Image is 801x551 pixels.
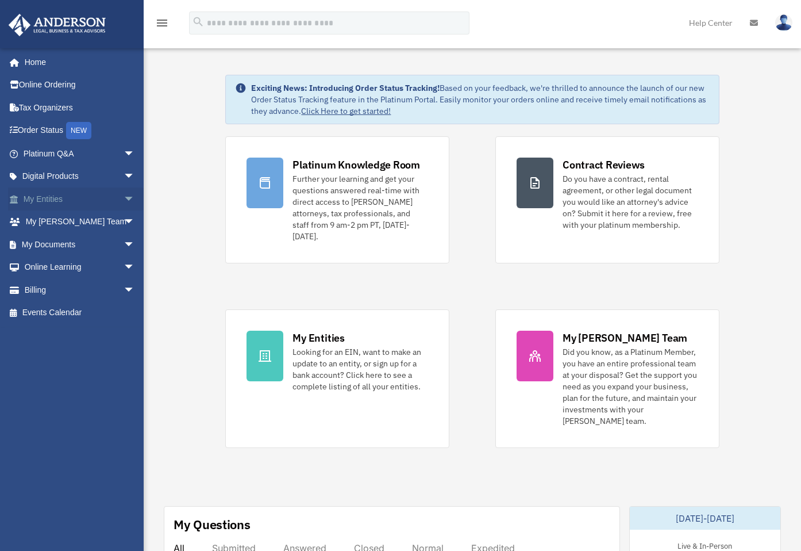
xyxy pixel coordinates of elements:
[8,233,152,256] a: My Documentsarrow_drop_down
[192,16,205,28] i: search
[292,331,344,345] div: My Entities
[124,211,147,234] span: arrow_drop_down
[124,256,147,280] span: arrow_drop_down
[251,83,440,93] strong: Exciting News: Introducing Order Status Tracking!
[301,106,391,116] a: Click Here to get started!
[292,173,428,242] div: Further your learning and get your questions answered real-time with direct access to [PERSON_NAM...
[8,301,152,324] a: Events Calendar
[563,158,645,172] div: Contract Reviews
[8,188,152,211] a: My Entitiesarrow_drop_down
[563,331,687,345] div: My [PERSON_NAME] Team
[495,136,719,263] a: Contract Reviews Do you have a contract, rental agreement, or other legal document you would like...
[668,539,741,551] div: Live & In-Person
[124,142,147,166] span: arrow_drop_down
[174,516,251,533] div: My Questions
[775,14,792,31] img: User Pic
[630,507,781,530] div: [DATE]-[DATE]
[124,233,147,257] span: arrow_drop_down
[495,309,719,448] a: My [PERSON_NAME] Team Did you know, as a Platinum Member, you have an entire professional team at...
[66,122,91,139] div: NEW
[124,278,147,302] span: arrow_drop_down
[563,346,698,427] div: Did you know, as a Platinum Member, you have an entire professional team at your disposal? Get th...
[8,51,147,74] a: Home
[292,158,420,172] div: Platinum Knowledge Room
[124,165,147,189] span: arrow_drop_down
[5,14,109,36] img: Anderson Advisors Platinum Portal
[155,16,169,30] i: menu
[8,211,152,234] a: My [PERSON_NAME] Teamarrow_drop_down
[8,96,152,119] a: Tax Organizers
[251,82,709,117] div: Based on your feedback, we're thrilled to announce the launch of our new Order Status Tracking fe...
[225,136,449,263] a: Platinum Knowledge Room Further your learning and get your questions answered real-time with dire...
[225,309,449,448] a: My Entities Looking for an EIN, want to make an update to an entity, or sign up for a bank accoun...
[8,119,152,143] a: Order StatusNEW
[563,173,698,231] div: Do you have a contract, rental agreement, or other legal document you would like an attorney's ad...
[8,165,152,188] a: Digital Productsarrow_drop_down
[8,278,152,301] a: Billingarrow_drop_down
[155,20,169,30] a: menu
[292,346,428,392] div: Looking for an EIN, want to make an update to an entity, or sign up for a bank account? Click her...
[8,142,152,165] a: Platinum Q&Aarrow_drop_down
[8,74,152,97] a: Online Ordering
[8,256,152,279] a: Online Learningarrow_drop_down
[124,188,147,211] span: arrow_drop_down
